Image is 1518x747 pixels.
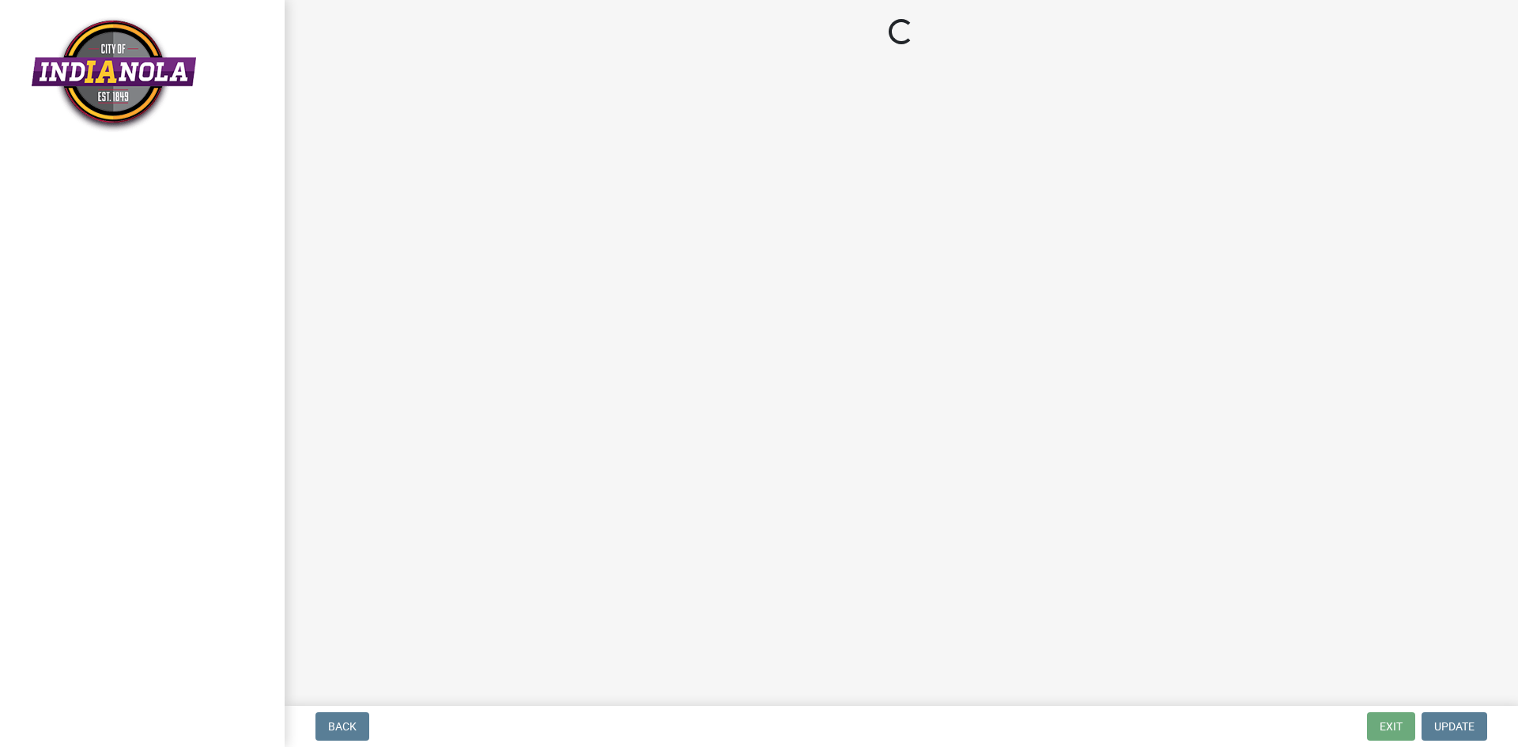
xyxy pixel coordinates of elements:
button: Exit [1367,712,1415,741]
button: Back [315,712,369,741]
button: Update [1422,712,1487,741]
span: Update [1434,720,1475,733]
img: City of Indianola, Iowa [32,17,196,133]
span: Back [328,720,357,733]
